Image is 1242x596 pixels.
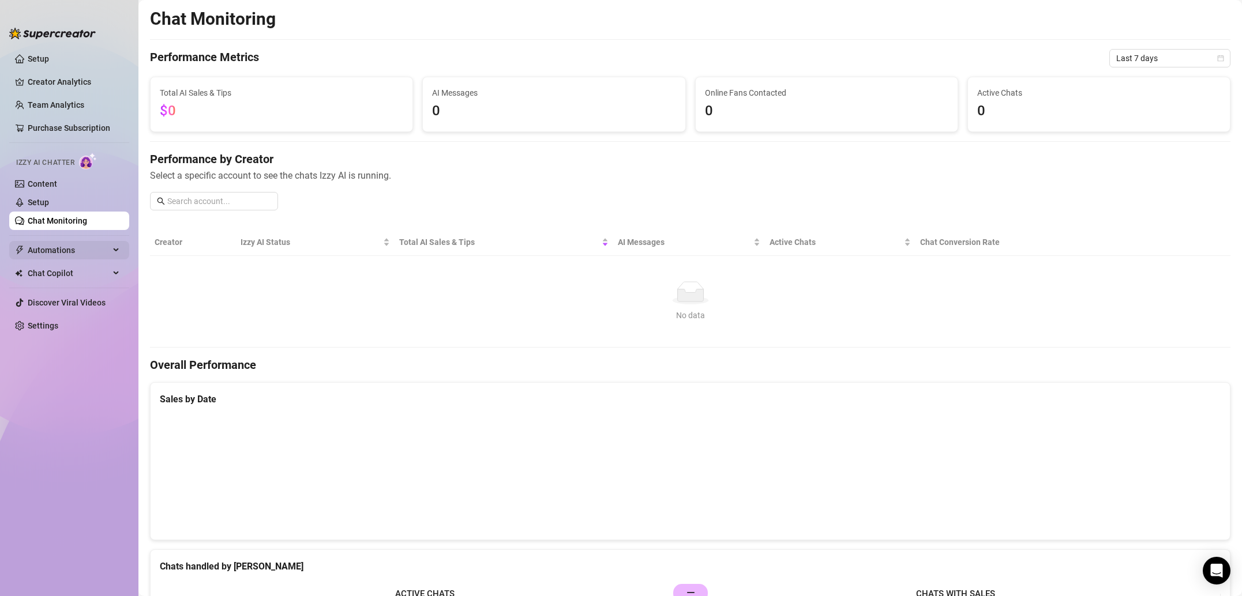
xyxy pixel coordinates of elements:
span: $0 [160,103,176,119]
th: Chat Conversion Rate [915,229,1123,256]
a: Content [28,179,57,188]
span: 0 [705,100,948,122]
span: Izzy AI Chatter [16,157,74,168]
span: thunderbolt [15,246,24,255]
span: calendar [1217,55,1224,62]
span: 0 [432,100,676,122]
h2: Chat Monitoring [150,8,276,30]
span: Last 7 days [1116,50,1224,67]
span: Online Fans Contacted [705,86,948,99]
span: Total AI Sales & Tips [160,86,403,99]
span: Izzy AI Status [241,236,381,248]
input: Search account... [167,195,271,208]
h4: Performance Metrics [150,49,259,67]
img: Chat Copilot [15,269,22,277]
th: Active Chats [765,229,915,256]
img: logo-BBDzfeDw.svg [9,28,96,39]
a: Setup [28,198,49,207]
div: Open Intercom Messenger [1203,557,1230,584]
div: Chats handled by [PERSON_NAME] [160,559,1221,574]
span: AI Messages [618,236,751,248]
span: 0 [977,100,1221,122]
th: Total AI Sales & Tips [395,229,614,256]
a: Purchase Subscription [28,119,120,137]
a: Setup [28,54,49,63]
a: Discover Viral Videos [28,298,106,307]
h4: Performance by Creator [150,151,1230,167]
span: Active Chats [770,236,902,248]
span: search [157,197,165,205]
a: Chat Monitoring [28,216,87,225]
th: Izzy AI Status [236,229,395,256]
a: Creator Analytics [28,73,120,91]
th: AI Messages [613,229,765,256]
th: Creator [150,229,236,256]
div: No data [159,309,1221,322]
span: Active Chats [977,86,1221,99]
a: Team Analytics [28,100,84,110]
span: Automations [28,241,110,259]
img: AI Chatter [79,153,97,169]
h4: Overall Performance [150,357,1230,373]
span: Total AI Sales & Tips [399,236,600,248]
a: Settings [28,321,58,330]
span: AI Messages [432,86,676,99]
div: Sales by Date [160,392,1221,406]
span: Chat Copilot [28,264,110,282]
span: Select a specific account to see the chats Izzy AI is running. [150,168,1230,183]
